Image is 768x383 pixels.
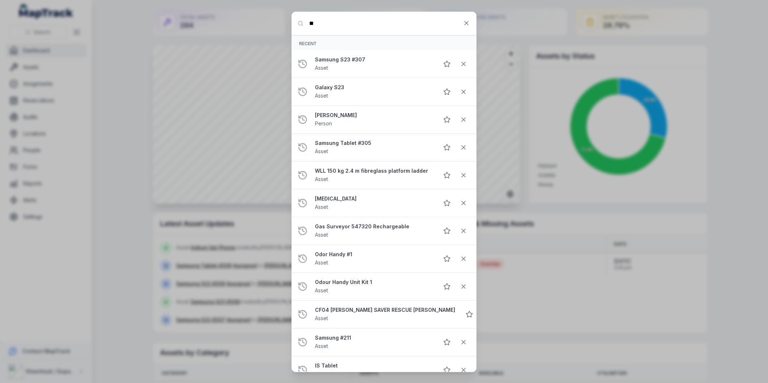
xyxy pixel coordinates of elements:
a: Odour Handy Unit Kit 1Asset [315,279,433,294]
span: Asset [315,92,328,99]
span: Asset [315,287,328,293]
span: Asset [315,148,328,154]
strong: Odor Handy #1 [315,251,433,258]
span: Asset [315,204,328,210]
span: Asset [315,259,328,266]
a: Gas Surveyor 547320 RechargeableAsset [315,223,433,239]
strong: Samsung #211 [315,334,433,341]
a: WLL 150 kg 2.4 m fibreglass platform ladderAsset [315,167,433,183]
strong: [PERSON_NAME] [315,112,433,119]
a: [PERSON_NAME]Person [315,112,433,128]
strong: Galaxy S23 [315,84,433,91]
a: Samsung Tablet #305Asset [315,139,433,155]
span: Asset [315,176,328,182]
strong: IS Tablet [315,362,433,369]
a: [MEDICAL_DATA]Asset [315,195,433,211]
span: Asset [315,65,328,71]
a: Samsung S23 #307Asset [315,56,433,72]
a: CF04 [PERSON_NAME] SAVER RESCUE [PERSON_NAME]Asset [315,306,455,322]
a: Galaxy S23Asset [315,84,433,100]
span: Asset [315,232,328,238]
strong: Odour Handy Unit Kit 1 [315,279,433,286]
span: Asset [315,343,328,349]
span: Asset [315,315,328,321]
strong: Gas Surveyor 547320 Rechargeable [315,223,433,230]
strong: Samsung S23 #307 [315,56,433,63]
span: Person [315,120,332,126]
span: Asset [315,371,328,377]
a: IS TabletAsset [315,362,433,378]
a: Odor Handy #1Asset [315,251,433,267]
strong: [MEDICAL_DATA] [315,195,433,202]
strong: Samsung Tablet #305 [315,139,433,147]
a: Samsung #211Asset [315,334,433,350]
strong: CF04 [PERSON_NAME] SAVER RESCUE [PERSON_NAME] [315,306,455,314]
strong: WLL 150 kg 2.4 m fibreglass platform ladder [315,167,433,175]
span: Recent [299,41,317,46]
